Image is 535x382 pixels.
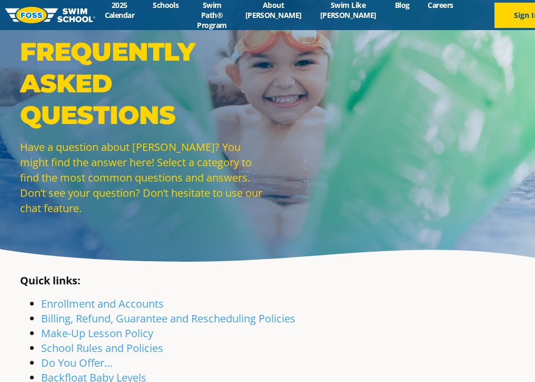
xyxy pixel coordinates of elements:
a: Do You Offer… [41,356,113,370]
p: Have a question about [PERSON_NAME]? You might find the answer here! Select a category to find th... [20,139,262,216]
a: Make-Up Lesson Policy [41,326,153,340]
a: School Rules and Policies [41,341,163,355]
img: FOSS Swim School Logo [5,7,95,23]
a: Enrollment and Accounts [41,297,164,311]
p: Frequently Asked Questions [20,36,262,131]
a: Billing, Refund, Guarantee and Rescheduling Policies [41,311,295,326]
strong: Quick links: [20,273,81,288]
